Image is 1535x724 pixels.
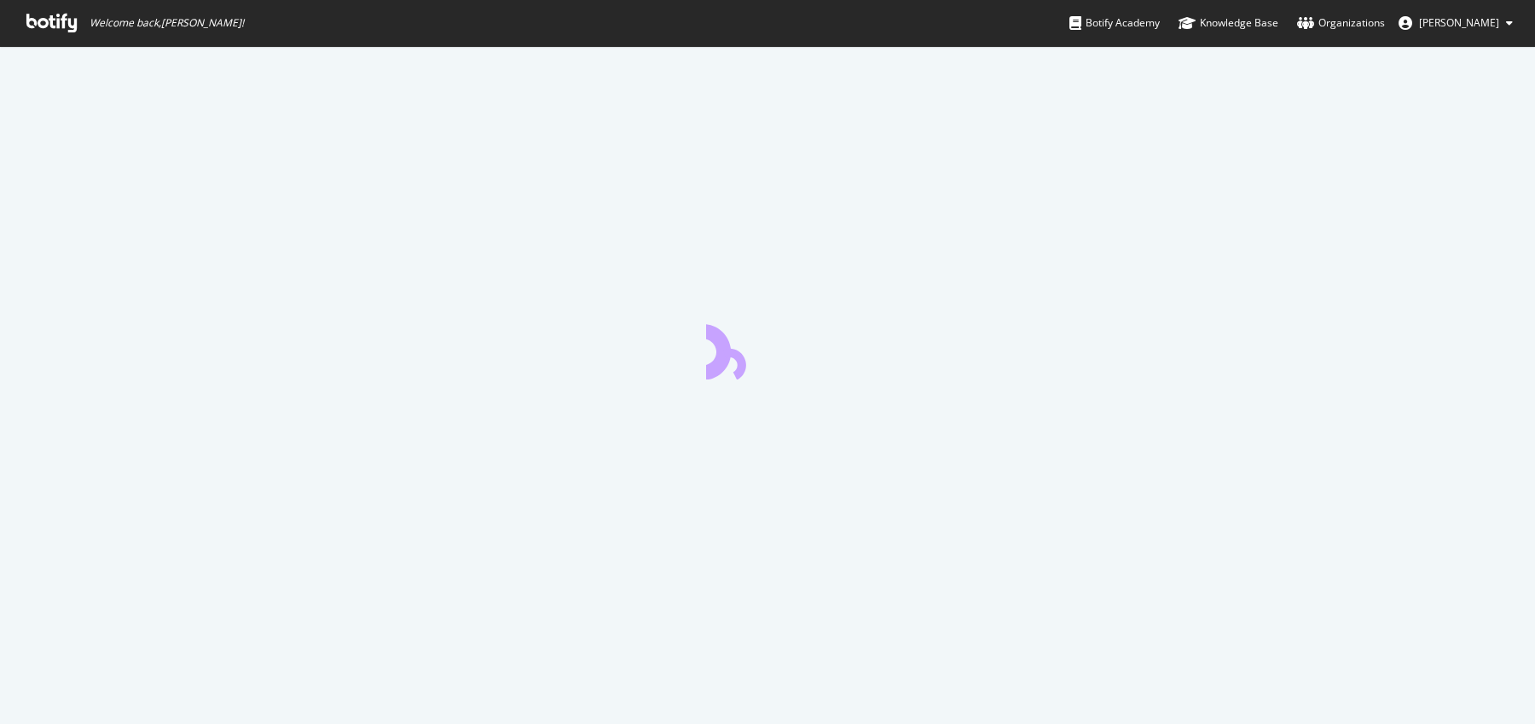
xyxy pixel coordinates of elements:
div: Botify Academy [1069,14,1160,32]
div: Organizations [1297,14,1385,32]
span: Welcome back, [PERSON_NAME] ! [90,16,244,30]
span: David Braconnier [1419,15,1499,30]
button: [PERSON_NAME] [1385,9,1526,37]
div: Knowledge Base [1179,14,1278,32]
